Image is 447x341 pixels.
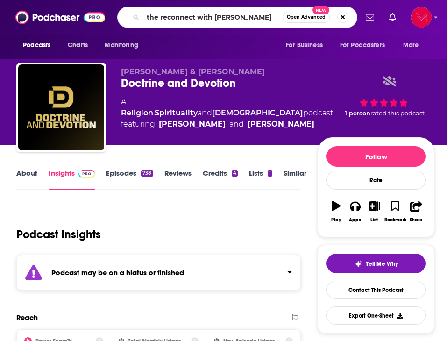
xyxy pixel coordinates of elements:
[164,169,192,190] a: Reviews
[268,170,272,177] div: 1
[232,170,238,177] div: 4
[117,7,357,28] div: Search podcasts, credits, & more...
[121,119,333,130] span: featuring
[340,39,385,52] span: For Podcasters
[62,36,93,54] a: Charts
[326,306,426,325] button: Export One-Sheet
[410,217,422,223] div: Share
[407,195,426,228] button: Share
[16,169,37,190] a: About
[326,170,426,190] div: Rate
[203,169,238,190] a: Credits4
[248,119,314,130] a: Jimmy Fowler
[326,254,426,273] button: tell me why sparkleTell Me Why
[159,119,226,130] a: Joe Thorn
[349,217,361,223] div: Apps
[385,9,400,25] a: Show notifications dropdown
[18,64,104,150] img: Doctrine and Devotion
[68,39,88,52] span: Charts
[345,110,370,117] span: 1 person
[279,36,334,54] button: open menu
[397,36,431,54] button: open menu
[105,39,138,52] span: Monitoring
[15,8,105,26] img: Podchaser - Follow, Share and Rate Podcasts
[153,108,155,117] span: ,
[411,7,432,28] img: User Profile
[312,6,329,14] span: New
[331,217,341,223] div: Play
[326,146,426,167] button: Follow
[212,108,303,117] a: [DEMOGRAPHIC_DATA]
[23,39,50,52] span: Podcasts
[411,7,432,28] button: Show profile menu
[365,195,384,228] button: List
[384,195,407,228] button: Bookmark
[121,96,333,130] div: A podcast
[16,36,63,54] button: open menu
[249,169,272,190] a: Lists1
[287,15,326,20] span: Open Advanced
[346,195,365,228] button: Apps
[334,36,398,54] button: open menu
[16,227,101,242] h1: Podcast Insights
[78,170,95,178] img: Podchaser Pro
[229,119,244,130] span: and
[333,67,434,125] div: 1 personrated this podcast
[143,10,283,25] input: Search podcasts, credits, & more...
[49,169,95,190] a: InsightsPodchaser Pro
[384,217,406,223] div: Bookmark
[16,313,38,322] h2: Reach
[362,9,378,25] a: Show notifications dropdown
[366,260,398,268] span: Tell Me Why
[403,39,419,52] span: More
[283,12,330,23] button: Open AdvancedNew
[51,268,184,277] strong: Podcast may be on a hiatus or finished
[326,195,346,228] button: Play
[284,169,306,190] a: Similar
[98,36,150,54] button: open menu
[355,260,362,268] img: tell me why sparkle
[121,67,265,76] span: [PERSON_NAME] & [PERSON_NAME]
[155,108,198,117] a: Spirituality
[370,217,378,223] div: List
[198,108,212,117] span: and
[411,7,432,28] span: Logged in as Pamelamcclure
[370,110,425,117] span: rated this podcast
[286,39,323,52] span: For Business
[16,255,301,291] section: Click to expand status details
[121,108,153,117] a: Religion
[141,170,153,177] div: 738
[106,169,153,190] a: Episodes738
[326,281,426,299] a: Contact This Podcast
